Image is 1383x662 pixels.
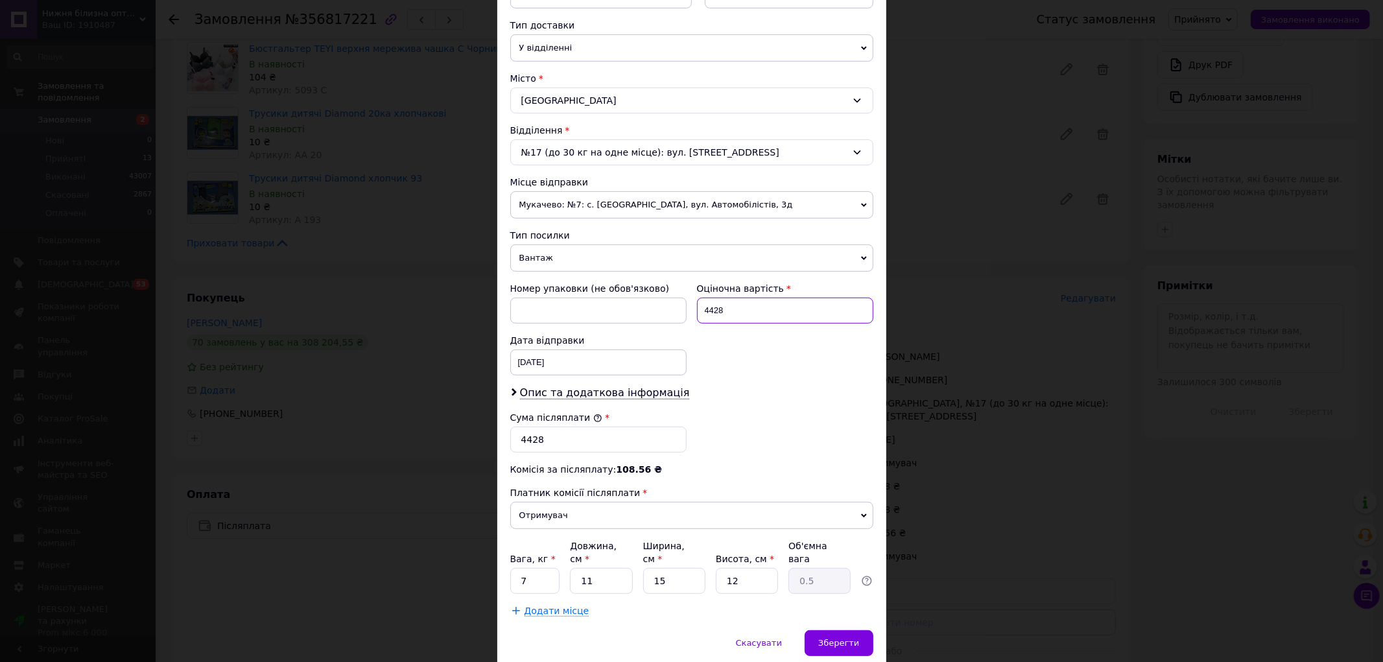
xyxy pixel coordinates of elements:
[510,34,873,62] span: У відділенні
[510,488,641,498] span: Платник комісії післяплати
[525,606,589,617] span: Додати місце
[510,502,873,529] span: Отримувач
[716,554,774,564] label: Висота, см
[510,20,575,30] span: Тип доставки
[510,139,873,165] div: №17 (до 30 кг на одне місце): вул. [STREET_ADDRESS]
[510,334,687,347] div: Дата відправки
[616,464,662,475] span: 108.56 ₴
[510,230,570,241] span: Тип посилки
[736,638,782,648] span: Скасувати
[510,282,687,295] div: Номер упаковки (не обов'язково)
[510,463,873,476] div: Комісія за післяплату:
[510,124,873,137] div: Відділення
[510,412,602,423] label: Сума післяплати
[570,541,617,564] label: Довжина, см
[510,72,873,85] div: Місто
[643,541,685,564] label: Ширина, см
[510,191,873,219] span: Мукачево: №7: с. [GEOGRAPHIC_DATA], вул. Автомобілістів, 3д
[510,244,873,272] span: Вантаж
[818,638,859,648] span: Зберегти
[697,282,873,295] div: Оціночна вартість
[510,88,873,113] div: [GEOGRAPHIC_DATA]
[510,177,589,187] span: Місце відправки
[788,539,851,565] div: Об'ємна вага
[510,554,556,564] label: Вага, кг
[520,386,690,399] span: Опис та додаткова інформація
